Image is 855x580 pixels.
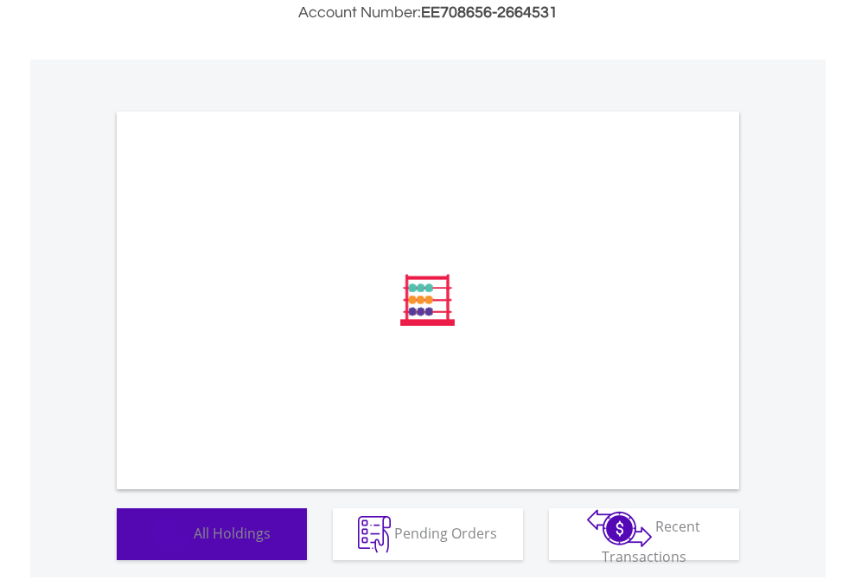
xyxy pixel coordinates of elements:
[194,523,271,542] span: All Holdings
[117,508,307,560] button: All Holdings
[549,508,739,560] button: Recent Transactions
[394,523,497,542] span: Pending Orders
[333,508,523,560] button: Pending Orders
[358,516,391,553] img: pending_instructions-wht.png
[153,516,190,553] img: holdings-wht.png
[117,1,739,25] h3: Account Number:
[421,4,558,21] span: EE708656-2664531
[587,509,652,547] img: transactions-zar-wht.png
